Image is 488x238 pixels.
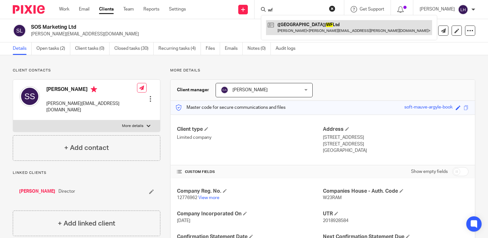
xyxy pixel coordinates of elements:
[177,169,323,175] h4: CUSTOM FIELDS
[177,87,209,93] h3: Client manager
[36,42,70,55] a: Open tasks (2)
[122,123,143,129] p: More details
[177,134,323,141] p: Limited company
[177,219,190,223] span: [DATE]
[411,168,448,175] label: Show empty fields
[323,188,469,195] h4: Companies House - Auth. Code
[91,86,97,93] i: Primary
[13,5,45,14] img: Pixie
[323,134,469,141] p: [STREET_ADDRESS]
[458,4,468,15] img: svg%3E
[323,211,469,217] h4: UTR
[248,42,271,55] a: Notes (0)
[177,211,323,217] h4: Company Incorporated On
[175,104,286,111] p: Master code for secure communications and files
[323,141,469,147] p: [STREET_ADDRESS]
[13,24,26,37] img: svg%3E
[31,31,388,37] p: [PERSON_NAME][EMAIL_ADDRESS][DOMAIN_NAME]
[58,188,75,195] span: Director
[169,6,186,12] a: Settings
[267,8,325,13] input: Search
[177,126,323,133] h4: Client type
[323,126,469,133] h4: Address
[123,6,134,12] a: Team
[323,196,342,200] span: W23RAM
[99,6,114,12] a: Clients
[13,170,160,175] p: Linked clients
[19,86,40,107] img: svg%3E
[46,86,137,94] h4: [PERSON_NAME]
[64,143,109,153] h4: + Add contact
[75,42,110,55] a: Client tasks (0)
[323,147,469,154] p: [GEOGRAPHIC_DATA]
[225,42,243,55] a: Emails
[158,42,201,55] a: Recurring tasks (4)
[13,68,160,73] p: Client contacts
[114,42,154,55] a: Closed tasks (30)
[221,86,228,94] img: svg%3E
[177,188,323,195] h4: Company Reg. No.
[404,104,453,111] div: soft-mauve-argyle-book
[276,42,300,55] a: Audit logs
[59,6,69,12] a: Work
[323,219,348,223] span: 2018928584
[177,196,197,200] span: 12776962
[233,88,268,92] span: [PERSON_NAME]
[329,5,335,12] button: Clear
[79,6,89,12] a: Email
[19,188,55,195] a: [PERSON_NAME]
[46,100,137,114] p: [PERSON_NAME][EMAIL_ADDRESS][DOMAIN_NAME]
[143,6,159,12] a: Reports
[198,196,219,200] a: View more
[58,219,115,228] h4: + Add linked client
[360,7,384,11] span: Get Support
[13,42,32,55] a: Details
[206,42,220,55] a: Files
[420,6,455,12] p: [PERSON_NAME]
[31,24,317,31] h2: SOS Marketing Ltd
[170,68,475,73] p: More details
